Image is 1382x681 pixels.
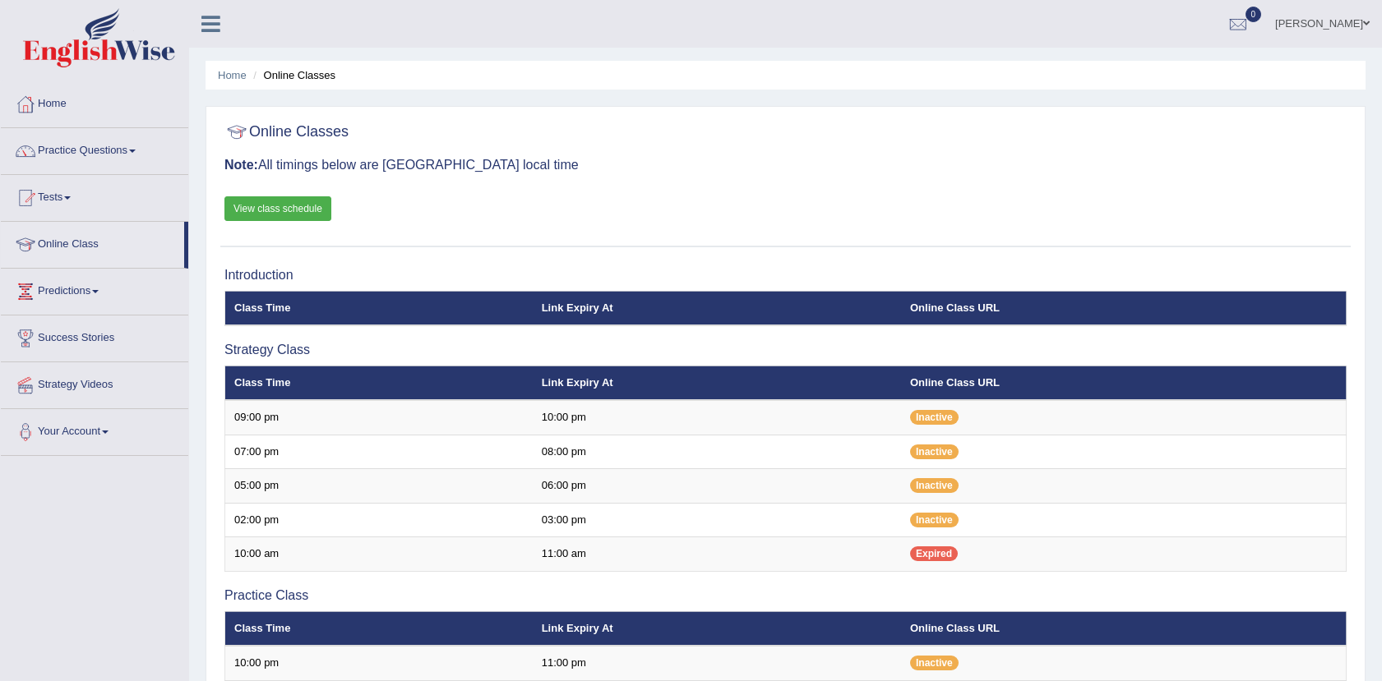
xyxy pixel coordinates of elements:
th: Link Expiry At [533,291,901,325]
span: Expired [910,546,958,561]
h3: Strategy Class [224,343,1347,357]
th: Online Class URL [901,366,1347,400]
a: Success Stories [1,315,188,357]
h2: Online Classes [224,120,349,145]
td: 10:00 pm [225,646,533,680]
a: Home [1,81,188,122]
span: Inactive [910,444,959,459]
a: Strategy Videos [1,362,188,403]
li: Online Classes [249,67,335,83]
th: Online Class URL [901,611,1347,646]
a: Online Class [1,222,184,263]
td: 03:00 pm [533,503,901,537]
td: 07:00 pm [225,435,533,469]
td: 05:00 pm [225,469,533,504]
span: Inactive [910,513,959,527]
td: 11:00 pm [533,646,901,680]
a: Home [218,69,247,81]
a: View class schedule [224,196,331,221]
h3: All timings below are [GEOGRAPHIC_DATA] local time [224,158,1347,173]
th: Class Time [225,366,533,400]
td: 09:00 pm [225,400,533,435]
td: 08:00 pm [533,435,901,469]
h3: Introduction [224,268,1347,283]
td: 10:00 am [225,537,533,572]
th: Class Time [225,611,533,646]
span: Inactive [910,410,959,425]
a: Tests [1,175,188,216]
td: 10:00 pm [533,400,901,435]
b: Note: [224,158,258,172]
a: Practice Questions [1,128,188,169]
th: Link Expiry At [533,611,901,646]
span: 0 [1246,7,1262,22]
span: Inactive [910,656,959,670]
span: Inactive [910,478,959,493]
th: Online Class URL [901,291,1347,325]
a: Predictions [1,269,188,310]
h3: Practice Class [224,588,1347,603]
a: Your Account [1,409,188,450]
th: Link Expiry At [533,366,901,400]
td: 02:00 pm [225,503,533,537]
td: 06:00 pm [533,469,901,504]
th: Class Time [225,291,533,325]
td: 11:00 am [533,537,901,572]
